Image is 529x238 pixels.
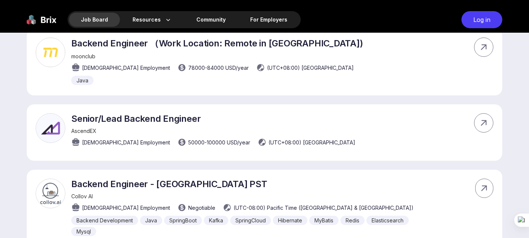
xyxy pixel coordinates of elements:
[71,227,96,236] div: Mysql
[340,216,365,225] div: Redis
[238,13,299,27] a: For Employers
[185,13,238,27] a: Community
[71,128,97,134] span: AscendEX
[164,216,202,225] div: SpringBoot
[188,138,250,146] span: 50000 - 100000 USD /year
[234,204,414,212] span: (UTC-08:00) Pacific Time ([GEOGRAPHIC_DATA] & [GEOGRAPHIC_DATA])
[82,204,170,212] span: [DEMOGRAPHIC_DATA] Employment
[204,216,228,225] div: Kafka
[82,138,170,146] span: [DEMOGRAPHIC_DATA] Employment
[309,216,339,225] div: MyBatis
[71,193,93,199] span: Collov AI
[267,64,354,72] span: (UTC+08:00) [GEOGRAPHIC_DATA]
[268,138,355,146] span: (UTC+08:00) [GEOGRAPHIC_DATA]
[188,64,249,72] span: 78000 - 84000 USD /year
[366,216,409,225] div: Elasticsearch
[458,11,502,28] a: Log in
[71,113,355,124] p: Senior/Lead Backend Engineer
[461,11,502,28] div: Log in
[230,216,271,225] div: SpringCloud
[71,38,363,49] p: Backend Engineer （Work Location: Remote in [GEOGRAPHIC_DATA])
[71,76,94,85] div: Java
[69,13,120,27] div: Job Board
[140,216,162,225] div: Java
[188,204,215,212] span: Negotiable
[82,64,170,72] span: [DEMOGRAPHIC_DATA] Employment
[273,216,307,225] div: Hibernate
[71,53,95,59] span: moonclub
[71,216,138,225] div: Backend Development
[71,179,414,189] p: Backend Engineer - [GEOGRAPHIC_DATA] PST
[121,13,184,27] div: Resources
